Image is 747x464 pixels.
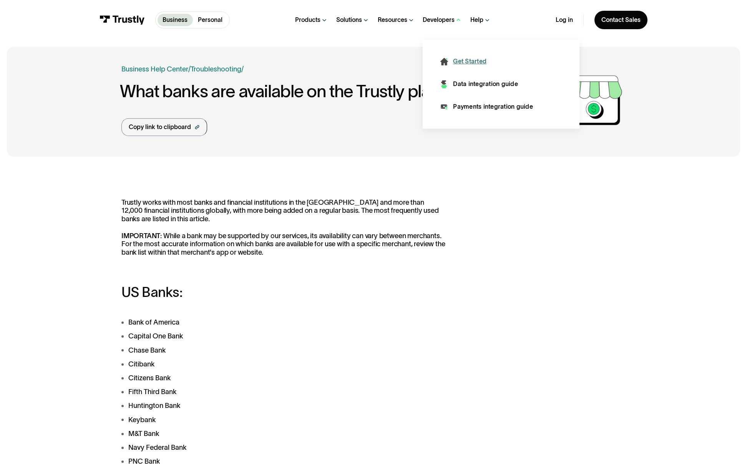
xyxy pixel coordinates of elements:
[453,57,486,66] div: Get Started
[121,331,446,341] li: Capital One Bank
[163,15,188,25] p: Business
[378,16,407,24] div: Resources
[193,14,228,27] a: Personal
[191,65,241,73] a: Troubleshooting
[100,15,145,25] img: Trustly Logo
[129,123,191,132] div: Copy link to clipboard
[241,64,244,75] div: /
[601,16,641,24] div: Contact Sales
[121,415,446,425] li: Keybank
[121,345,446,356] li: Chase Bank
[121,429,446,439] li: M&T Bank
[120,82,503,101] h1: What banks are available on the Trustly platform?
[121,232,160,240] strong: IMPORTANT
[594,11,647,29] a: Contact Sales
[440,57,486,66] a: Get Started
[121,387,446,397] li: Fifth Third Bank
[121,442,446,453] li: Navy Federal Bank
[121,199,446,257] p: Trustly works with most banks and financial institutions in the [GEOGRAPHIC_DATA] and more than 1...
[336,16,362,24] div: Solutions
[453,103,533,111] div: Payments integration guide
[188,64,191,75] div: /
[440,80,518,89] a: Data integration guide
[121,118,207,136] a: Copy link to clipboard
[556,16,573,24] a: Log in
[423,40,579,129] nav: Developers
[423,16,455,24] div: Developers
[453,80,518,89] div: Data integration guide
[295,16,320,24] div: Products
[121,64,188,75] a: Business Help Center
[158,14,193,27] a: Business
[440,103,533,111] a: Payments integration guide
[121,373,446,383] li: Citizens Bank
[121,317,446,328] li: Bank of America
[198,15,222,25] p: Personal
[121,285,446,300] h3: US Banks:
[121,401,446,411] li: Huntington Bank
[121,359,446,370] li: Citibank
[470,16,483,24] div: Help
